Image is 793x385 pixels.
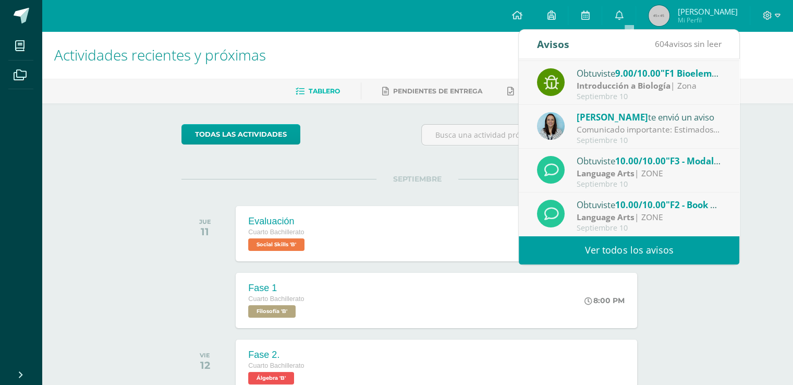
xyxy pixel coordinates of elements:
a: Entregadas [507,83,565,100]
a: Tablero [296,83,340,100]
div: Septiembre 10 [577,92,722,101]
div: Septiembre 10 [577,136,722,145]
strong: Language Arts [577,211,635,223]
a: todas las Actividades [181,124,300,145]
strong: Language Arts [577,167,635,179]
img: 45x45 [649,5,669,26]
span: 9.00/10.00 [615,67,661,79]
strong: Introducción a Biología [577,80,670,91]
span: Cuarto Bachillerato [248,362,304,369]
a: Ver todos los avisos [519,236,739,264]
span: "F2 - Book pages" [666,199,739,211]
div: Obtuviste en [577,154,722,167]
div: Avisos [537,30,569,58]
span: Álgebra 'B' [248,372,294,384]
span: avisos sin leer [654,38,721,50]
span: 604 [654,38,668,50]
span: 10.00/10.00 [615,199,666,211]
span: [PERSON_NAME] [577,111,648,123]
span: [PERSON_NAME] [677,6,737,17]
div: Comunicado importante: Estimados padres de familia, Les compartimos información importante para t... [577,124,722,136]
div: JUE [199,218,211,225]
span: Cuarto Bachillerato [248,228,304,236]
span: Pendientes de entrega [393,87,482,95]
span: Filosofía 'B' [248,305,296,318]
div: | Zona [577,80,722,92]
div: | ZONE [577,211,722,223]
div: Evaluación [248,216,307,227]
span: SEPTIEMBRE [376,174,458,184]
a: Pendientes de entrega [382,83,482,100]
div: 12 [200,359,210,371]
div: Fase 1 [248,283,304,294]
div: Obtuviste en [577,66,722,80]
div: 11 [199,225,211,238]
div: | ZONE [577,167,722,179]
img: aed16db0a88ebd6752f21681ad1200a1.png [537,112,565,140]
span: Social Skills 'B' [248,238,304,251]
div: 8:00 PM [584,296,625,305]
span: Cuarto Bachillerato [248,295,304,303]
span: Mi Perfil [677,16,737,25]
div: Septiembre 10 [577,224,722,233]
span: Actividades recientes y próximas [54,45,266,65]
span: Tablero [309,87,340,95]
div: Septiembre 10 [577,180,722,189]
span: 10.00/10.00 [615,155,666,167]
div: te envió un aviso [577,110,722,124]
input: Busca una actividad próxima aquí... [422,125,653,145]
div: VIE [200,352,210,359]
div: Obtuviste en [577,198,722,211]
div: Fase 2. [248,350,304,360]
